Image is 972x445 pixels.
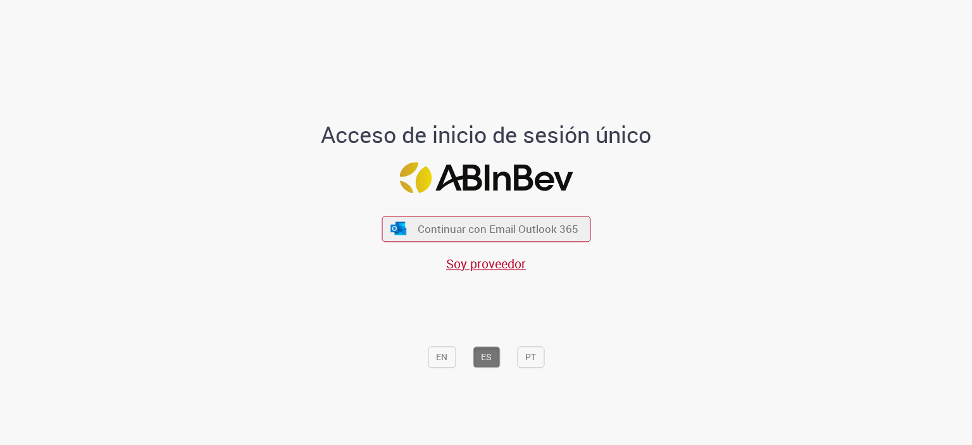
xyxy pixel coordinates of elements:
img: Logo ABInBev [399,163,573,194]
button: EN [428,347,456,368]
button: ícone Azure/Microsoft 360 Continuar con Email Outlook 365 [382,216,590,242]
button: ES [473,347,500,368]
span: Continuar con Email Outlook 365 [418,222,578,236]
button: PT [517,347,544,368]
a: Soy proveedor [446,255,526,272]
h1: Acceso de inicio de sesión único [311,122,662,147]
img: ícone Azure/Microsoft 360 [390,222,408,235]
